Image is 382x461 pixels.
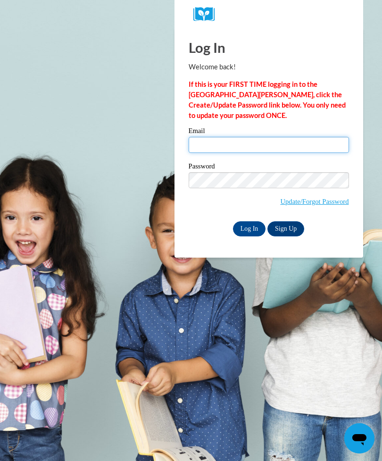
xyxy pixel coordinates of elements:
[189,127,349,137] label: Email
[193,7,344,22] a: COX Campus
[189,62,349,72] p: Welcome back!
[189,38,349,57] h1: Log In
[344,423,374,453] iframe: Button to launch messaging window
[280,198,349,205] a: Update/Forgot Password
[189,163,349,172] label: Password
[233,221,266,236] input: Log In
[193,7,222,22] img: Logo brand
[189,80,346,119] strong: If this is your FIRST TIME logging in to the [GEOGRAPHIC_DATA][PERSON_NAME], click the Create/Upd...
[267,221,304,236] a: Sign Up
